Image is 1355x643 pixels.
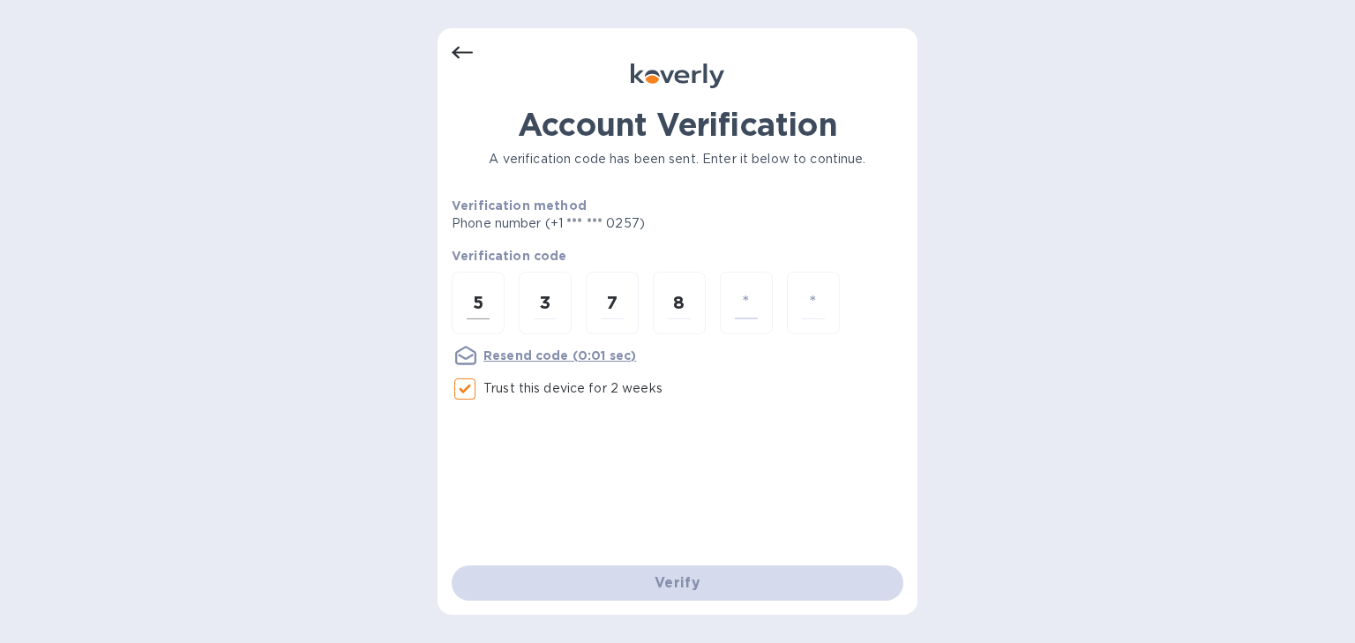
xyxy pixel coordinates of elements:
p: Verification code [452,247,903,265]
p: Trust this device for 2 weeks [483,379,663,398]
u: Resend code (0:01 sec) [483,348,636,363]
p: Phone number (+1 *** *** 0257) [452,214,780,233]
b: Verification method [452,198,587,213]
h1: Account Verification [452,106,903,143]
p: A verification code has been sent. Enter it below to continue. [452,150,903,168]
